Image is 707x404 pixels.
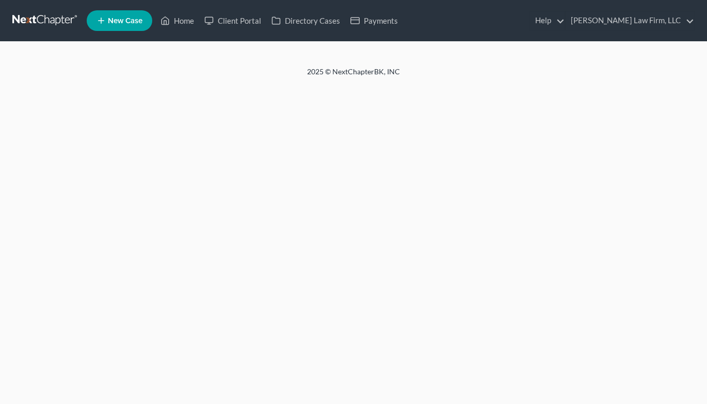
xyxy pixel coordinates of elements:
a: Home [155,11,199,30]
new-legal-case-button: New Case [87,10,152,31]
a: Payments [345,11,403,30]
a: Directory Cases [266,11,345,30]
a: Help [530,11,565,30]
a: [PERSON_NAME] Law Firm, LLC [566,11,694,30]
div: 2025 © NextChapterBK, INC [59,67,648,85]
a: Client Portal [199,11,266,30]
